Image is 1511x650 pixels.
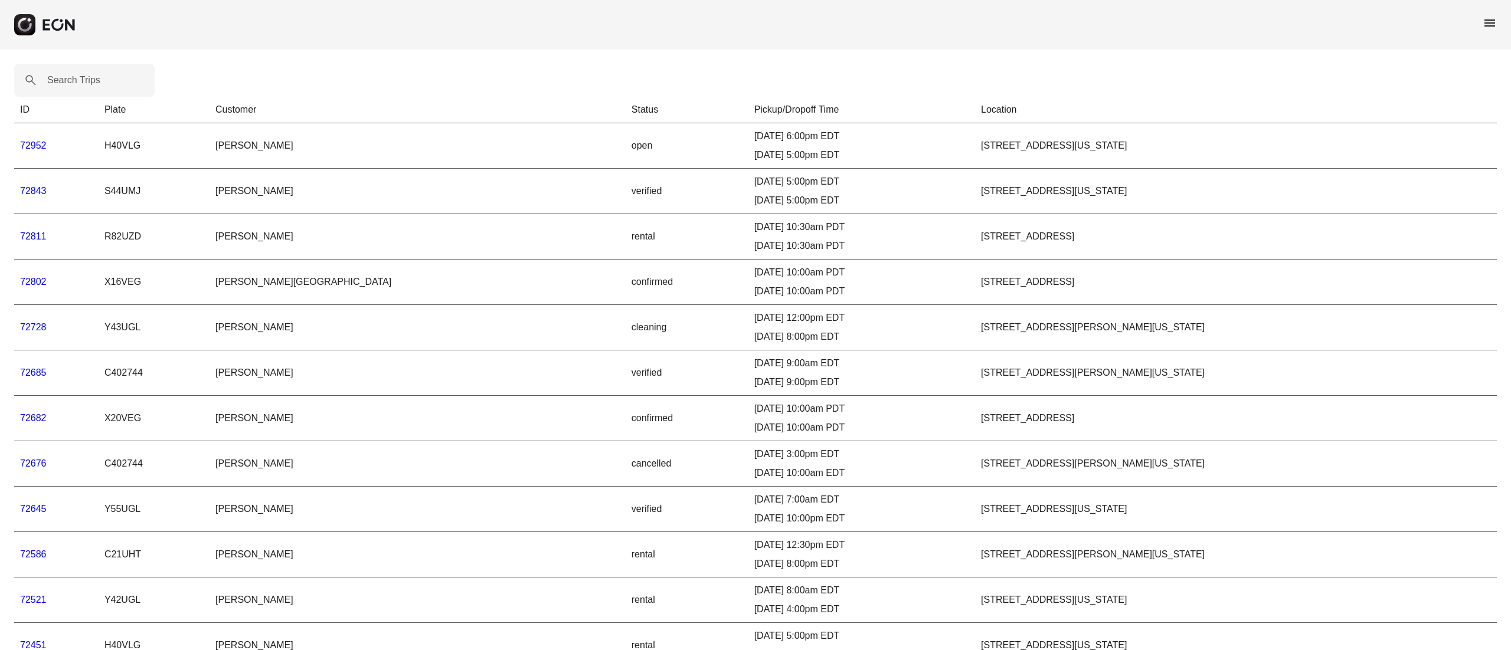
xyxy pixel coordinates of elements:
div: [DATE] 10:00pm EDT [754,511,969,526]
div: [DATE] 9:00am EDT [754,356,969,370]
td: X20VEG [99,396,210,441]
td: [PERSON_NAME] [210,305,626,350]
td: rental [626,577,748,623]
td: C402744 [99,441,210,487]
th: Customer [210,97,626,123]
a: 72645 [20,504,47,514]
th: Pickup/Dropoff Time [748,97,975,123]
td: verified [626,169,748,214]
th: Location [975,97,1497,123]
div: [DATE] 8:00pm EDT [754,330,969,344]
td: [PERSON_NAME] [210,487,626,532]
td: cleaning [626,305,748,350]
th: Plate [99,97,210,123]
div: [DATE] 10:00am EDT [754,466,969,480]
div: [DATE] 6:00pm EDT [754,129,969,143]
td: [PERSON_NAME] [210,441,626,487]
a: 72811 [20,231,47,241]
div: [DATE] 7:00am EDT [754,493,969,507]
td: S44UMJ [99,169,210,214]
th: ID [14,97,99,123]
td: [STREET_ADDRESS][US_STATE] [975,487,1497,532]
a: 72802 [20,277,47,287]
td: [STREET_ADDRESS][US_STATE] [975,123,1497,169]
div: [DATE] 8:00pm EDT [754,557,969,571]
td: [PERSON_NAME] [210,123,626,169]
div: [DATE] 12:00pm EDT [754,311,969,325]
td: [STREET_ADDRESS][US_STATE] [975,169,1497,214]
div: [DATE] 8:00am EDT [754,583,969,598]
td: [PERSON_NAME][GEOGRAPHIC_DATA] [210,260,626,305]
div: [DATE] 4:00pm EDT [754,602,969,616]
td: X16VEG [99,260,210,305]
a: 72843 [20,186,47,196]
div: [DATE] 10:00am PDT [754,265,969,280]
td: Y42UGL [99,577,210,623]
span: menu [1483,16,1497,30]
td: [STREET_ADDRESS] [975,396,1497,441]
td: open [626,123,748,169]
td: verified [626,487,748,532]
div: [DATE] 9:00pm EDT [754,375,969,389]
td: cancelled [626,441,748,487]
a: 72451 [20,640,47,650]
td: rental [626,532,748,577]
td: [PERSON_NAME] [210,396,626,441]
td: [STREET_ADDRESS] [975,214,1497,260]
td: [STREET_ADDRESS][PERSON_NAME][US_STATE] [975,350,1497,396]
td: verified [626,350,748,396]
td: [PERSON_NAME] [210,169,626,214]
div: [DATE] 10:00am PDT [754,421,969,435]
td: Y55UGL [99,487,210,532]
td: [STREET_ADDRESS][PERSON_NAME][US_STATE] [975,532,1497,577]
td: [PERSON_NAME] [210,577,626,623]
div: [DATE] 10:30am PDT [754,220,969,234]
td: rental [626,214,748,260]
td: [PERSON_NAME] [210,532,626,577]
a: 72728 [20,322,47,332]
a: 72682 [20,413,47,423]
td: [STREET_ADDRESS][US_STATE] [975,577,1497,623]
a: 72685 [20,367,47,377]
td: [STREET_ADDRESS] [975,260,1497,305]
div: [DATE] 5:00pm EDT [754,175,969,189]
td: C21UHT [99,532,210,577]
div: [DATE] 3:00pm EDT [754,447,969,461]
a: 72586 [20,549,47,559]
td: [PERSON_NAME] [210,350,626,396]
a: 72521 [20,595,47,605]
label: Search Trips [47,73,100,87]
div: [DATE] 10:00am PDT [754,402,969,416]
td: R82UZD [99,214,210,260]
div: [DATE] 5:00pm EDT [754,193,969,208]
td: confirmed [626,396,748,441]
div: [DATE] 5:00pm EDT [754,629,969,643]
td: confirmed [626,260,748,305]
div: [DATE] 12:30pm EDT [754,538,969,552]
td: Y43UGL [99,305,210,350]
div: [DATE] 10:30am PDT [754,239,969,253]
td: H40VLG [99,123,210,169]
td: [PERSON_NAME] [210,214,626,260]
td: [STREET_ADDRESS][PERSON_NAME][US_STATE] [975,305,1497,350]
td: C402744 [99,350,210,396]
a: 72952 [20,140,47,150]
div: [DATE] 5:00pm EDT [754,148,969,162]
div: [DATE] 10:00am PDT [754,284,969,298]
td: [STREET_ADDRESS][PERSON_NAME][US_STATE] [975,441,1497,487]
a: 72676 [20,458,47,468]
th: Status [626,97,748,123]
